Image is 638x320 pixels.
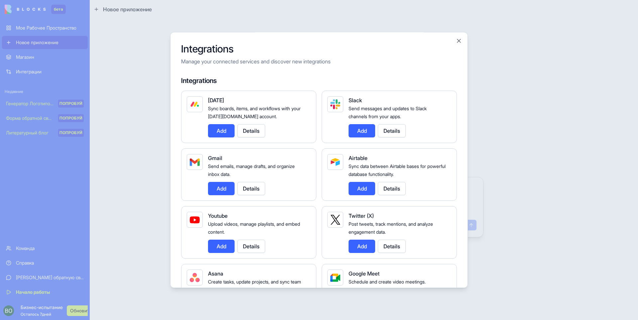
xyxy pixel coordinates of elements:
[378,182,406,195] button: Details
[349,279,426,284] span: Schedule and create video meetings.
[349,270,379,277] span: Google Meet
[237,124,265,137] button: Details
[208,97,224,104] span: [DATE]
[349,221,433,235] span: Post tweets, track mentions, and analyze engagement data.
[349,212,374,219] span: Twitter (X)
[181,57,457,65] p: Manage your connected services and discover new integrations
[181,76,457,85] h4: Integrations
[349,124,375,137] button: Add
[208,124,235,137] button: Add
[237,240,265,253] button: Details
[237,182,265,195] button: Details
[456,38,462,44] button: Close
[208,270,223,277] span: Asana
[349,182,375,195] button: Add
[208,221,300,235] span: Upload videos, manage playlists, and embed content.
[181,43,457,55] h2: Integrations
[208,106,301,119] span: Sync boards, items, and workflows with your [DATE][DOMAIN_NAME] account.
[349,97,362,104] span: Slack
[208,240,235,253] button: Add
[378,124,406,137] button: Details
[208,212,228,219] span: Youtube
[208,182,235,195] button: Add
[349,155,368,161] span: Airtable
[208,163,295,177] span: Send emails, manage drafts, and organize inbox data.
[208,155,222,161] span: Gmail
[349,106,427,119] span: Send messages and updates to Slack channels from your apps.
[378,240,406,253] button: Details
[349,163,446,177] span: Sync data between Airtable bases for powerful database functionality.
[349,240,375,253] button: Add
[208,279,301,292] span: Create tasks, update projects, and sync team workflows.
